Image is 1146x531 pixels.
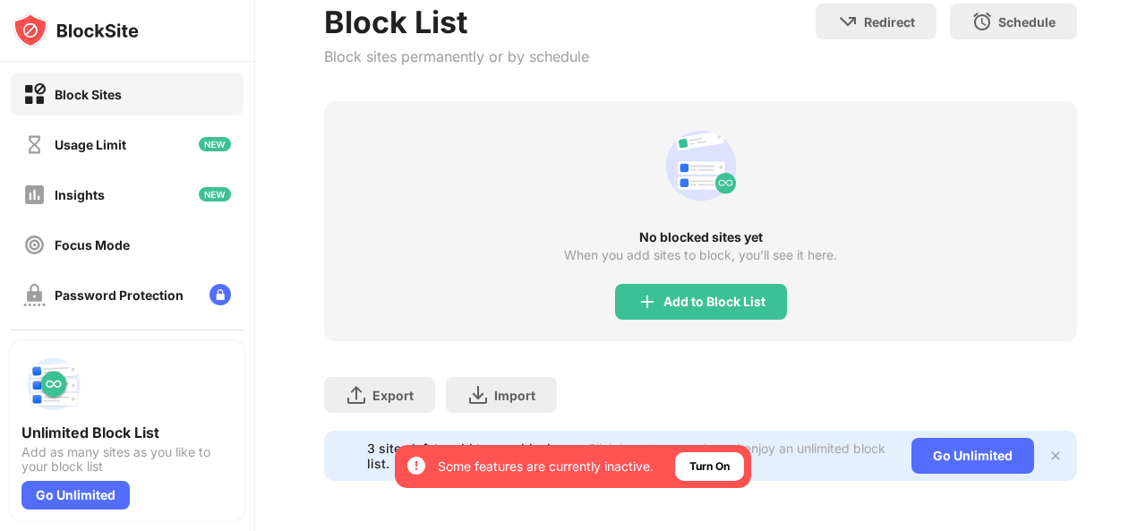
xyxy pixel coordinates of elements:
[199,187,231,201] img: new-icon.svg
[406,455,427,476] img: error-circle-white.svg
[663,295,765,309] div: Add to Block List
[582,441,890,471] div: Click here to upgrade and enjoy an unlimited block list.
[55,187,105,202] div: Insights
[210,284,231,305] img: lock-menu.svg
[23,284,46,306] img: password-protection-off.svg
[367,441,571,471] div: 3 sites left to add to your block list.
[1048,449,1063,463] img: x-button.svg
[494,388,535,403] div: Import
[564,248,837,262] div: When you add sites to block, you’ll see it here.
[689,458,730,475] div: Turn On
[998,14,1056,30] div: Schedule
[324,4,589,40] div: Block List
[438,458,654,475] div: Some features are currently inactive.
[21,424,233,441] div: Unlimited Block List
[324,230,1077,244] div: No blocked sites yet
[23,234,46,256] img: focus-off.svg
[21,481,130,510] div: Go Unlimited
[13,13,139,48] img: logo-blocksite.svg
[658,123,744,209] div: animation
[23,83,46,106] img: block-on.svg
[55,287,184,303] div: Password Protection
[23,184,46,206] img: insights-off.svg
[55,237,130,253] div: Focus Mode
[21,445,233,474] div: Add as many sites as you like to your block list
[324,47,589,65] div: Block sites permanently or by schedule
[55,137,126,152] div: Usage Limit
[55,87,122,102] div: Block Sites
[372,388,414,403] div: Export
[864,14,915,30] div: Redirect
[23,133,46,156] img: time-usage-off.svg
[199,137,231,151] img: new-icon.svg
[21,352,86,416] img: push-block-list.svg
[911,438,1034,474] div: Go Unlimited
